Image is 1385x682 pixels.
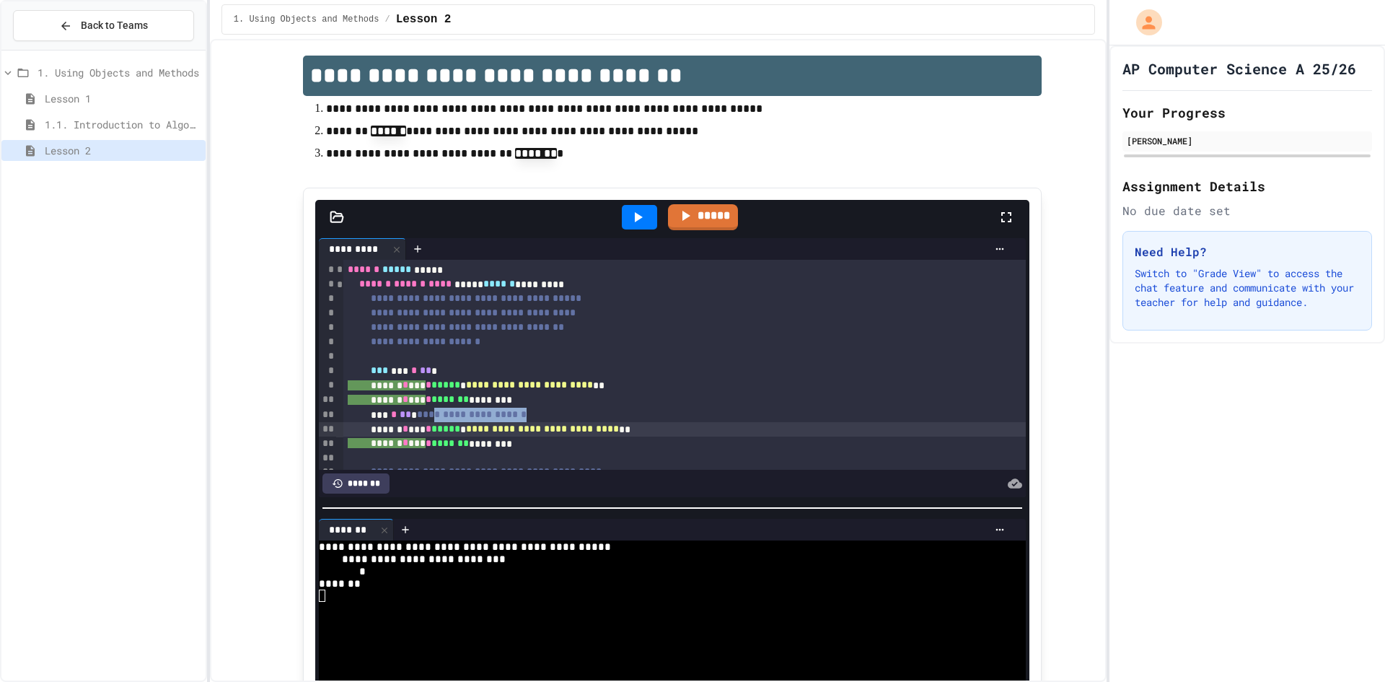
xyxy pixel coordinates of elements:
span: 1. Using Objects and Methods [38,65,200,80]
div: No due date set [1122,202,1372,219]
span: / [384,14,390,25]
div: My Account [1121,6,1166,39]
div: [PERSON_NAME] [1127,134,1368,147]
h1: AP Computer Science A 25/26 [1122,58,1356,79]
h2: Assignment Details [1122,176,1372,196]
span: 1. Using Objects and Methods [234,14,379,25]
span: Lesson 2 [396,11,452,28]
span: Lesson 1 [45,91,200,106]
span: Back to Teams [81,18,148,33]
button: Back to Teams [13,10,194,41]
h3: Need Help? [1135,243,1360,261]
p: Switch to "Grade View" to access the chat feature and communicate with your teacher for help and ... [1135,266,1360,310]
span: 1.1. Introduction to Algorithms, Programming, and Compilers [45,117,200,132]
h2: Your Progress [1122,102,1372,123]
span: Lesson 2 [45,143,200,158]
